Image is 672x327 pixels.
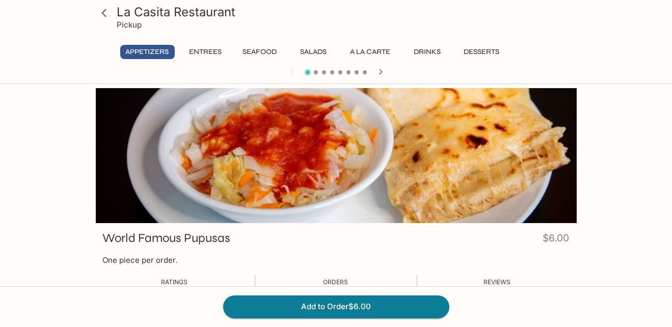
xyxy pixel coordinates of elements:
button: Drinks [405,45,450,59]
button: Add to Order$6.00 [223,295,449,318]
button: A la Carte [345,45,396,59]
button: Appetizers [120,45,175,59]
span: Ratings [162,278,188,286]
span: Reviews [484,278,511,286]
button: Salads [291,45,337,59]
div: World Famous Pupusas [96,88,577,223]
span: Orders [324,278,348,286]
p: One piece per order. [103,255,570,265]
button: Seafood [237,45,283,59]
h3: La Casita Restaurant [117,4,573,20]
h4: $6.00 [543,230,570,250]
p: Pickup [117,20,142,30]
h3: World Famous Pupusas [103,230,231,246]
button: Entrees [183,45,229,59]
button: Desserts [459,45,505,59]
